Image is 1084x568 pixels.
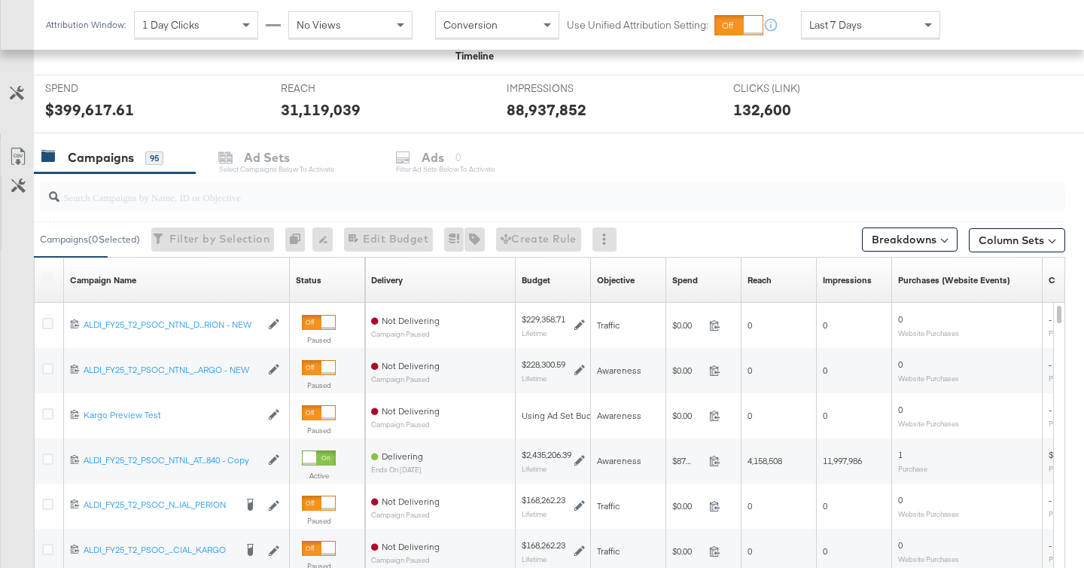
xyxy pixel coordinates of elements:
[522,449,571,461] div: $2,435,206.39
[371,375,440,383] sub: Campaign Paused
[823,319,827,331] span: 0
[302,380,336,390] label: Paused
[382,360,440,371] span: Not Delivering
[823,455,862,466] span: 11,997,986
[597,274,635,286] a: Your campaign's objective.
[748,545,752,557] span: 0
[597,410,641,421] span: Awareness
[371,330,440,338] sub: Campaign Paused
[142,18,199,32] span: 1 Day Clicks
[507,81,620,96] span: IMPRESSIONS
[84,319,260,331] a: ALDI_FY25_T2_PSOC_NTNL_D...RION - NEW
[1049,313,1052,325] span: -
[70,274,136,286] div: Campaign Name
[84,454,260,466] div: ALDI_FY25_T2_PSOC_NTNL_AT...840 - Copy
[597,274,635,286] div: Objective
[371,274,403,286] div: Delivery
[1049,359,1052,370] span: -
[371,511,440,519] sub: Campaign Paused
[567,18,708,32] label: Use Unified Attribution Setting:
[898,419,959,428] sub: Website Purchases
[522,359,565,371] div: $228,300.59
[823,274,872,286] a: The number of times your ad was served. On mobile apps an ad is counted as served the first time ...
[371,466,423,474] sub: ends on [DATE]
[296,274,321,286] div: Status
[522,509,547,518] sub: Lifetime
[382,496,440,507] span: Not Delivering
[672,410,703,421] span: $0.00
[823,500,827,512] span: 0
[748,319,752,331] span: 0
[672,365,703,376] span: $0.00
[898,328,959,337] sub: Website Purchases
[281,99,361,121] div: 31,119,039
[1049,494,1052,505] span: -
[296,274,321,286] a: Shows the current state of your Ad Campaign.
[68,149,134,166] div: Campaigns
[302,335,336,345] label: Paused
[281,81,394,96] span: REACH
[84,409,260,422] a: Kargo Preview Test
[371,274,403,286] a: Reflects the ability of your Ad Campaign to achieve delivery based on ad states, schedule and bud...
[597,455,641,466] span: Awareness
[371,556,440,564] sub: Campaign Paused
[748,455,782,466] span: 4,158,508
[507,99,586,121] div: 88,937,852
[672,274,698,286] div: Spend
[823,410,827,421] span: 0
[522,274,550,286] a: The maximum amount you're willing to spend on your ads, on average each day or over the lifetime ...
[672,545,703,557] span: $0.00
[522,374,547,383] sub: Lifetime
[302,471,336,481] label: Active
[672,319,703,331] span: $0.00
[455,49,494,63] div: Timeline
[84,499,234,511] div: ALDI_FY25_T2_PSOC_N...IAL_PERION
[823,274,872,286] div: Impressions
[145,151,163,165] div: 95
[898,554,959,563] sub: Website Purchases
[733,81,846,96] span: CLICKS (LINK)
[84,544,234,556] div: ALDI_FY25_T2_PSOC_...CIAL_KARGO
[522,464,547,473] sub: Lifetime
[898,494,903,505] span: 0
[898,464,927,473] sub: Purchase
[522,554,547,563] sub: Lifetime
[672,455,703,466] span: $87,067.25
[84,499,234,514] a: ALDI_FY25_T2_PSOC_N...IAL_PERION
[84,454,260,467] a: ALDI_FY25_T2_PSOC_NTNL_AT...840 - Copy
[45,99,134,121] div: $399,617.61
[84,544,234,559] a: ALDI_FY25_T2_PSOC_...CIAL_KARGO
[382,405,440,417] span: Not Delivering
[733,99,791,121] div: 132,600
[70,274,136,286] a: Your campaign name.
[597,500,620,512] span: Traffic
[285,228,312,252] div: 0
[748,274,772,286] a: The number of people your ad was served to.
[898,404,903,415] span: 0
[522,494,565,506] div: $168,262.23
[382,541,440,552] span: Not Delivering
[898,359,903,370] span: 0
[823,365,827,376] span: 0
[1049,539,1052,551] span: -
[45,20,126,30] div: Attribution Window:
[45,81,158,96] span: SPEND
[823,545,827,557] span: 0
[522,328,547,337] sub: Lifetime
[522,313,565,325] div: $229,358.71
[597,319,620,331] span: Traffic
[597,545,620,557] span: Traffic
[84,364,260,377] a: ALDI_FY25_T2_PSOC_NTNL_...ARGO - NEW
[809,18,862,32] span: Last 7 Days
[898,274,1010,286] a: The number of times a purchase was made tracked by your Custom Audience pixel on your website aft...
[672,500,703,512] span: $0.00
[84,409,260,421] div: Kargo Preview Test
[898,313,903,325] span: 0
[443,18,498,32] span: Conversion
[672,274,698,286] a: The total amount spent to date.
[59,176,974,206] input: Search Campaigns by Name, ID or Objective
[1049,404,1052,415] span: -
[297,18,341,32] span: No Views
